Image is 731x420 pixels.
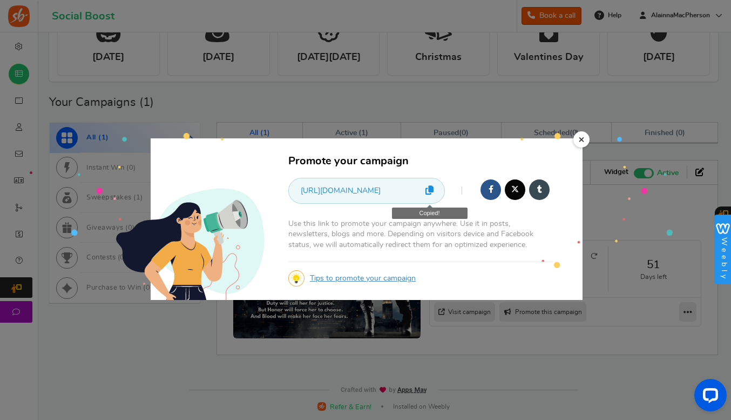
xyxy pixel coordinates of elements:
[686,375,731,420] iframe: LiveChat chat widget
[392,208,468,219] div: Copied!
[420,178,439,203] a: Copied!
[288,155,553,168] h4: Promote your campaign
[110,188,265,301] img: Promote
[310,275,416,282] a: Tips to promote your campaign
[288,219,553,262] p: Use this link to promote your campaign anywhere. Use it in posts, newsletters, blogs and more. De...
[573,131,590,148] a: ×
